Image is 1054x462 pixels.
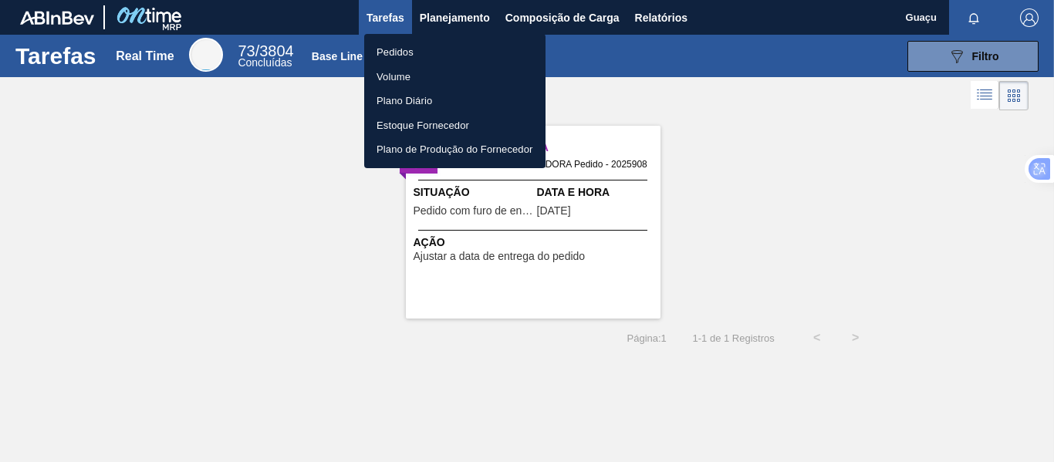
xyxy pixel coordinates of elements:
[364,137,546,162] a: Plano de Produção do Fornecedor
[364,65,546,89] a: Volume
[364,89,546,113] a: Plano Diário
[364,113,546,138] a: Estoque Fornecedor
[364,40,546,65] a: Pedidos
